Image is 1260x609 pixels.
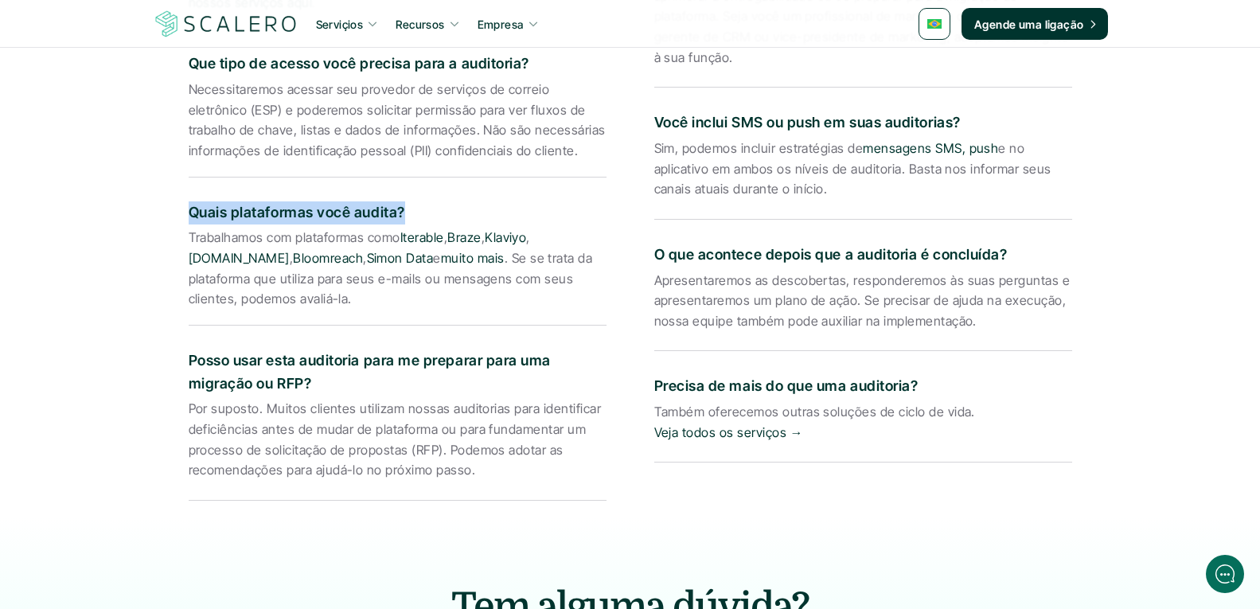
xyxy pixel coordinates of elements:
a: Klaviyo [485,229,526,245]
p: Que tipo de acesso você precisa para a auditoria? [189,53,607,76]
a: Agende uma ligação [962,8,1108,40]
img: Scalero company logo [153,9,299,39]
p: Precisa de mais do que uma auditoria? [654,375,1072,398]
a: Iterable [400,229,444,245]
p: Você inclui SMS ou push em suas auditorias? [654,111,1072,135]
a: Veja todos os serviços → [654,424,804,440]
span: We run on Gist [133,506,201,517]
p: Também oferecemos outras soluções de ciclo de vida. [654,402,1072,443]
h1: Hi! Welcome to [GEOGRAPHIC_DATA]. [24,77,295,103]
p: Trabalhamos com plataformas como , , , , , e . Se se trata da plataforma que utiliza para seus e-... [189,228,607,309]
p: Serviçios [316,16,364,33]
p: Por suposto. Muitos clientes utilizam nossas auditorias para identificar deficiências antes de mu... [189,399,607,480]
p: Empresa [478,16,524,33]
p: Recursos [396,16,444,33]
p: Necessitaremos acessar seu provedor de serviços de correio eletrônico (ESP) e poderemos solicitar... [189,80,607,161]
p: O que acontece depois que a auditoria é concluída? [654,244,1072,267]
a: Simon Data [367,250,434,266]
a: Bloomreach [293,250,363,266]
a: muito mais [441,250,505,266]
button: New conversation [25,211,294,243]
p: Quais plataformas você audita? [189,201,607,224]
p: Agende uma ligação [974,16,1084,33]
a: [DOMAIN_NAME] [189,250,290,266]
p: Sim, podemos incluir estratégias de e no aplicativo em ambos os níveis de auditoria. Basta nos in... [654,139,1072,200]
h2: Let us know if we can help with lifecycle marketing. [24,106,295,182]
a: Scalero company logo [153,10,299,38]
p: Posso usar esta auditoria para me preparar para uma migração ou RFP? [189,349,607,396]
p: Apresentaremos as descobertas, responderemos às suas perguntas e apresentaremos um plano de ação.... [654,271,1072,332]
iframe: gist-messenger-bubble-iframe [1206,555,1244,593]
a: Braze [447,229,481,245]
span: New conversation [103,221,191,233]
a: mensagens SMS, push [863,140,998,156]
